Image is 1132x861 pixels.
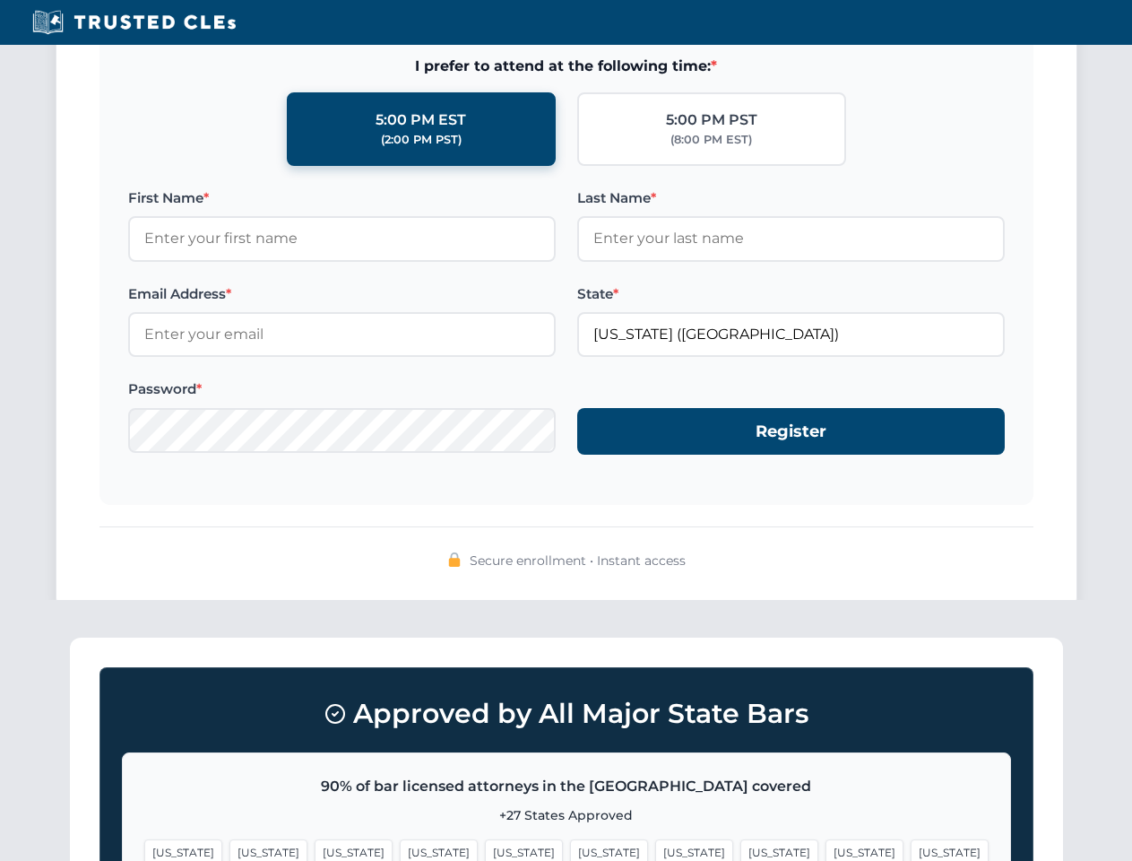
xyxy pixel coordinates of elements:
[577,408,1005,456] button: Register
[577,216,1005,261] input: Enter your last name
[470,551,686,570] span: Secure enrollment • Instant access
[122,690,1011,738] h3: Approved by All Major State Bars
[577,187,1005,209] label: Last Name
[666,109,757,132] div: 5:00 PM PST
[27,9,241,36] img: Trusted CLEs
[128,378,556,400] label: Password
[144,805,989,825] p: +27 States Approved
[577,283,1005,305] label: State
[128,187,556,209] label: First Name
[128,312,556,357] input: Enter your email
[670,131,752,149] div: (8:00 PM EST)
[128,283,556,305] label: Email Address
[381,131,462,149] div: (2:00 PM PST)
[376,109,466,132] div: 5:00 PM EST
[447,552,462,567] img: 🔒
[128,216,556,261] input: Enter your first name
[144,775,989,798] p: 90% of bar licensed attorneys in the [GEOGRAPHIC_DATA] covered
[577,312,1005,357] input: Arizona (AZ)
[128,55,1005,78] span: I prefer to attend at the following time:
